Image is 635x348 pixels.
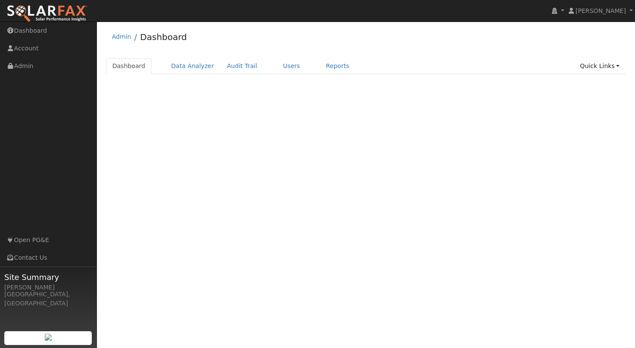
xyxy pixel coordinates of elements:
a: Admin [112,33,131,40]
div: [GEOGRAPHIC_DATA], [GEOGRAPHIC_DATA] [4,290,92,308]
a: Users [277,58,307,74]
a: Data Analyzer [165,58,221,74]
a: Dashboard [106,58,152,74]
span: Site Summary [4,271,92,283]
a: Quick Links [573,58,626,74]
img: SolarFax [6,5,87,23]
div: [PERSON_NAME] [4,283,92,292]
a: Dashboard [140,32,187,42]
a: Audit Trail [221,58,264,74]
img: retrieve [45,334,52,341]
a: Reports [320,58,356,74]
span: [PERSON_NAME] [576,7,626,14]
